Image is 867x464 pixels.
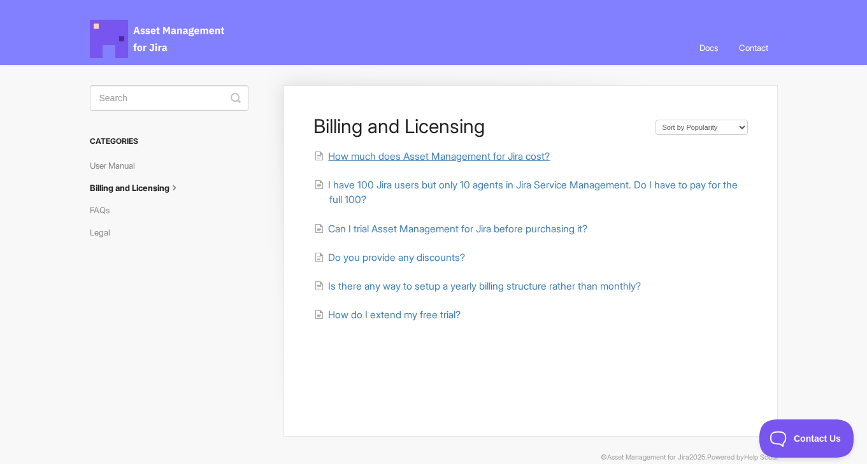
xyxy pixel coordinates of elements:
[607,453,689,461] a: Asset Management for Jira
[328,309,461,321] span: How do I extend my free trial?
[759,419,854,458] iframe: Toggle Customer Support
[729,31,778,65] a: Contact
[314,150,550,162] a: How much does Asset Management for Jira cost?
[690,31,727,65] a: Docs
[328,179,738,206] span: I have 100 Jira users but only 10 agents in Jira Service Management. Do I have to pay for the ful...
[90,200,119,220] a: FAQs
[656,120,748,135] select: Page reloads on selection
[314,223,587,235] a: Can I trial Asset Management for Jira before purchasing it?
[90,85,248,111] input: Search
[90,130,248,153] h3: Categories
[314,179,738,206] a: I have 100 Jira users but only 10 agents in Jira Service Management. Do I have to pay for the ful...
[313,115,642,137] h1: Billing and Licensing
[314,251,465,264] a: Do you provide any discounts?
[314,309,461,321] a: How do I extend my free trial?
[744,453,778,461] a: Help Scout
[90,452,778,463] p: © 2025.
[328,251,465,264] span: Do you provide any discounts?
[328,280,641,292] span: Is there any way to setup a yearly billing structure rather than monthly?
[90,222,120,243] a: Legal
[90,20,226,58] span: Asset Management for Jira Docs
[314,280,641,292] a: Is there any way to setup a yearly billing structure rather than monthly?
[328,223,587,235] span: Can I trial Asset Management for Jira before purchasing it?
[90,178,190,198] a: Billing and Licensing
[707,453,778,461] span: Powered by
[328,150,550,162] span: How much does Asset Management for Jira cost?
[90,155,145,176] a: User Manual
